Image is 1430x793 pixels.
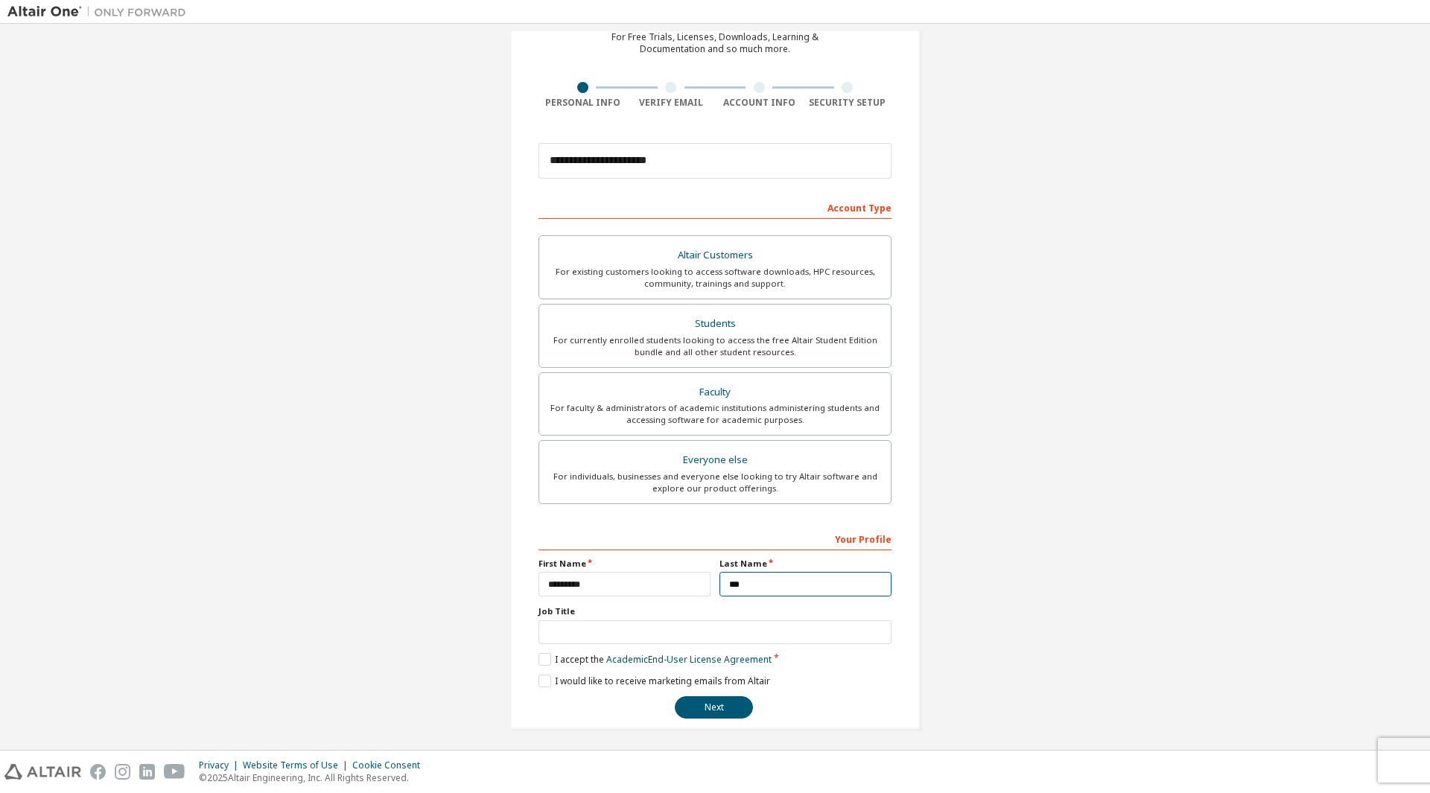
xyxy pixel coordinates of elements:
div: Students [548,313,882,334]
div: Account Type [538,195,892,219]
img: altair_logo.svg [4,764,81,780]
div: Account Info [715,97,804,109]
div: Personal Info [538,97,627,109]
img: facebook.svg [90,764,106,780]
div: Privacy [199,759,243,771]
label: Last Name [719,558,892,570]
div: Altair Customers [548,245,882,266]
div: Everyone else [548,450,882,471]
div: For individuals, businesses and everyone else looking to try Altair software and explore our prod... [548,471,882,494]
div: Faculty [548,382,882,403]
img: linkedin.svg [139,764,155,780]
div: Security Setup [804,97,892,109]
a: Academic End-User License Agreement [606,653,772,666]
label: I would like to receive marketing emails from Altair [538,675,770,687]
div: Your Profile [538,526,892,550]
div: For faculty & administrators of academic institutions administering students and accessing softwa... [548,402,882,426]
p: © 2025 Altair Engineering, Inc. All Rights Reserved. [199,771,429,784]
button: Next [675,696,753,719]
div: For Free Trials, Licenses, Downloads, Learning & Documentation and so much more. [611,31,819,55]
div: Cookie Consent [352,759,429,771]
div: Verify Email [627,97,716,109]
label: I accept the [538,653,772,666]
label: First Name [538,558,711,570]
div: For existing customers looking to access software downloads, HPC resources, community, trainings ... [548,266,882,290]
img: youtube.svg [164,764,185,780]
div: For currently enrolled students looking to access the free Altair Student Edition bundle and all ... [548,334,882,358]
div: Website Terms of Use [243,759,352,771]
img: Altair One [7,4,194,19]
label: Job Title [538,605,892,617]
img: instagram.svg [115,764,130,780]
